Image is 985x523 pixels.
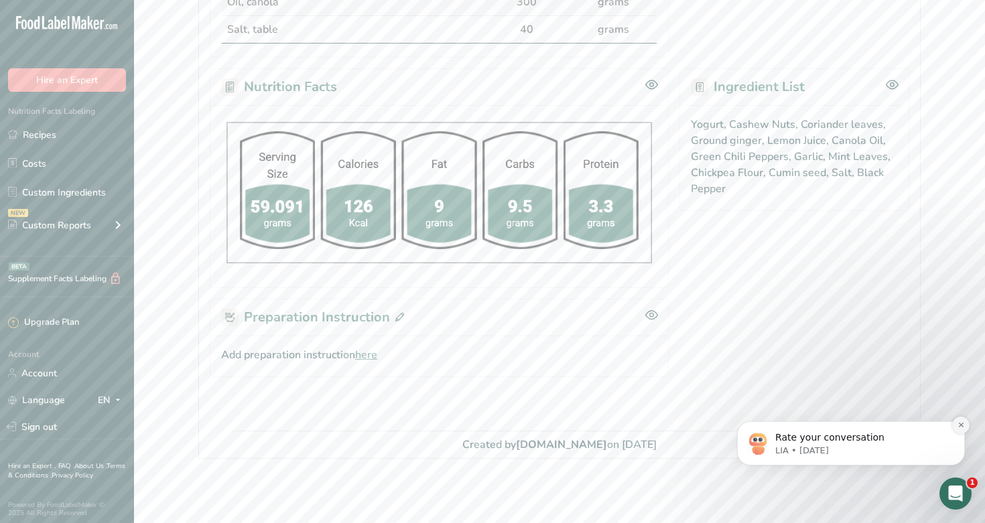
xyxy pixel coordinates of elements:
img: Profile image for LIA [30,96,52,118]
p: Add preparation instruction [221,347,657,363]
div: EN [98,392,126,408]
p: Message from LIA, sent 1d ago [58,108,231,120]
div: BETA [9,263,29,271]
div: Yogurt, Cashew Nuts, Coriander leaves, Ground ginger, Lemon Juice, Canola Oil, Green Chili Pepper... [679,105,909,211]
span: here [355,347,377,363]
a: Privacy Policy [52,471,93,480]
div: Powered By FoodLabelMaker © 2025 All Rights Reserved [8,501,126,517]
a: About Us . [74,461,107,471]
button: Hire an Expert [8,68,126,92]
span: [DOMAIN_NAME] [516,437,607,452]
button: Dismiss notification [235,80,253,97]
a: Language [8,388,65,412]
img: cxrmCSOEAAAAASUVORK5CYII= [221,117,657,269]
span: Salt, table [227,22,278,37]
section: Created by on [DATE] [231,431,888,458]
a: Hire an Expert . [8,461,56,471]
td: 40 [483,16,570,43]
p: Rate your conversation [58,94,231,108]
div: message notification from LIA, 1d ago. Rate your conversation [20,84,248,129]
h2: Nutrition Facts [221,77,337,97]
div: Custom Reports [8,218,91,232]
span: 1 [967,477,978,488]
a: Terms & Conditions . [8,461,125,480]
iframe: Intercom notifications message [717,337,985,487]
div: NEW [8,209,28,217]
iframe: Intercom live chat [939,477,972,510]
h2: Ingredient List [691,77,805,97]
a: FAQ . [58,461,74,471]
div: Upgrade Plan [8,316,79,329]
td: grams [570,16,657,43]
h2: Preparation Instruction [221,307,404,327]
